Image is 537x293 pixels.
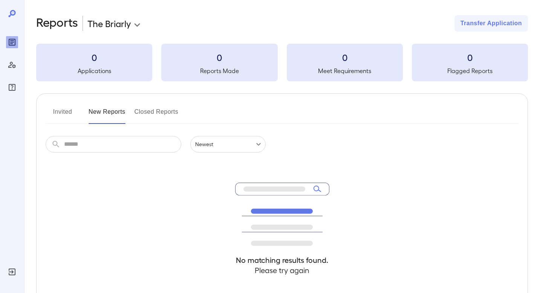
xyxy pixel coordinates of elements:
div: FAQ [6,81,18,93]
p: The Briarly [87,17,131,29]
h4: No matching results found. [235,255,329,265]
h3: 0 [412,51,528,63]
h3: 0 [36,51,152,63]
button: New Reports [89,106,125,124]
h5: Applications [36,66,152,75]
button: Invited [46,106,80,124]
h2: Reports [36,15,78,32]
h3: 0 [161,51,277,63]
div: Reports [6,36,18,48]
h5: Reports Made [161,66,277,75]
div: Newest [190,136,266,153]
button: Transfer Application [454,15,528,32]
h4: Please try again [235,265,329,275]
div: Manage Users [6,59,18,71]
summary: 0Applications0Reports Made0Meet Requirements0Flagged Reports [36,44,528,81]
h5: Meet Requirements [287,66,403,75]
button: Closed Reports [135,106,179,124]
h5: Flagged Reports [412,66,528,75]
h3: 0 [287,51,403,63]
div: Log Out [6,266,18,278]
